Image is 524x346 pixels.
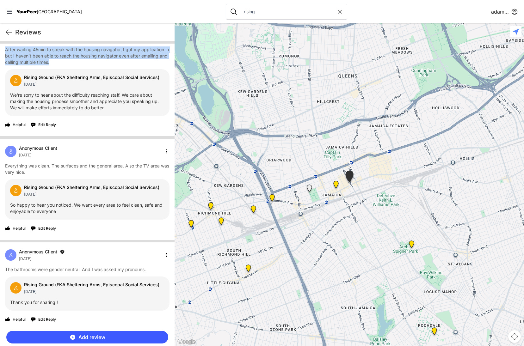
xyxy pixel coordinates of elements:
[24,184,159,191] div: Rising Ground (FKA Sheltering Arms, Episcopal Social Services)
[24,282,159,288] div: Rising Ground (FKA Sheltering Arms, Episcopal Social Services)
[31,314,56,325] button: Edit Reply
[38,226,56,231] span: Edit Reply
[408,240,416,251] div: Rising Scholars
[38,317,56,322] span: Edit Reply
[268,194,276,204] div: Van Wyck Residential Treatment Program
[37,9,82,14] span: [GEOGRAPHIC_DATA]
[24,192,159,197] div: [DATE]
[176,338,197,346] a: Open this area in Google Maps (opens a new window)
[10,92,164,111] p: We're sorry to hear about the difficulty reaching staff. We care about making the housing process...
[344,171,355,185] div: Jamaica DYCD Youth Drop-in Center - Safe Space (grey door between Tabernacle of Prayer and Hot Po...
[5,266,170,273] p: The bathrooms were gender neutral. And I was asked my pronouns.
[24,74,159,81] div: Rising Ground (FKA Sheltering Arms, Episcopal Social Services)
[176,338,197,346] img: Google
[5,120,26,130] button: Helpful
[508,330,521,343] button: Map camera controls
[19,145,57,151] span: Anonymous Client
[31,120,56,130] button: Edit Reply
[19,153,57,158] div: [DATE]
[24,82,159,87] div: [DATE]
[16,10,82,14] a: YourPeer[GEOGRAPHIC_DATA]
[5,314,26,325] button: Helpful
[13,122,26,127] span: Helpful
[78,333,105,341] span: Add review
[10,202,164,215] p: So happy to hear you noticed. We want every area to feel clean, safe and enjoyable to everyone
[13,226,26,231] span: Helpful
[10,299,164,306] p: Thank you for sharing !
[19,256,65,261] div: [DATE]
[207,202,215,212] div: Richmond Hill
[5,46,170,65] p: After waiting 45min to speak with the housing navigator, I got my application in but I haven’t be...
[305,185,313,195] div: Queens (Rufus King Park)
[19,249,57,255] span: Anonymous Client
[244,264,252,275] div: Richmond Hill Center, Main Office
[13,317,26,322] span: Helpful
[38,122,56,127] span: Edit Reply
[24,289,159,294] div: [DATE]
[491,8,518,15] button: adamabard
[332,181,340,191] div: Jamaica Site - Main Office
[187,220,195,230] div: Richmond Hill
[60,249,65,254] button: Unexclude the comment
[240,9,337,15] input: Search
[217,217,225,228] div: Main Site
[250,205,257,215] div: Richmond Hill Medically Assisted Treatment and Recovery Center, Samaritan Daytop Village
[16,9,37,14] span: YourPeer
[5,163,170,175] p: Everything was clean. The surfaces and the general area. Also the TV area was very nice.
[15,28,170,37] h1: Reviews
[491,8,509,15] span: adamabard
[5,223,26,234] button: Helpful
[31,223,56,234] button: Edit Reply
[6,331,168,343] button: Add review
